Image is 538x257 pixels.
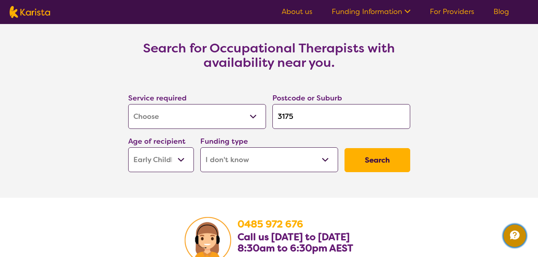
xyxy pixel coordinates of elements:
a: About us [282,7,312,16]
label: Service required [128,93,187,103]
a: Funding Information [332,7,411,16]
input: Type [272,104,410,129]
a: 0485 972 676 [238,218,303,231]
a: Blog [494,7,509,16]
label: Age of recipient [128,137,185,146]
img: Karista logo [10,6,50,18]
label: Postcode or Suburb [272,93,342,103]
h3: Search for Occupational Therapists with availability near you. [109,41,429,70]
b: 8:30am to 6:30pm AEST [238,242,353,255]
label: Funding type [200,137,248,146]
a: For Providers [430,7,474,16]
button: Search [345,148,410,172]
b: Call us [DATE] to [DATE] [238,231,350,243]
button: Channel Menu [504,225,526,247]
